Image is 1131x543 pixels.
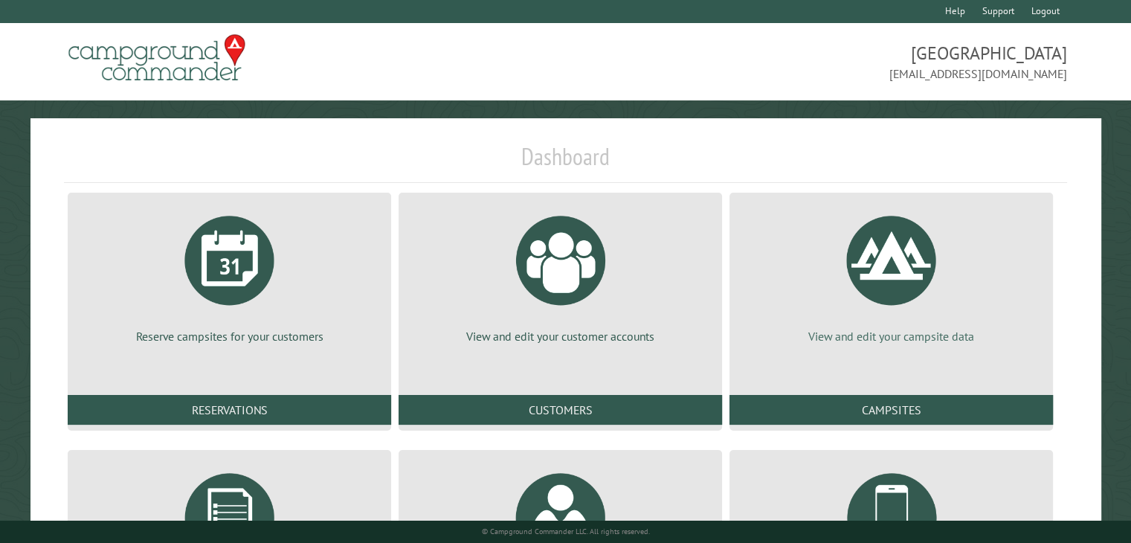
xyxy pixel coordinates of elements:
[747,205,1035,344] a: View and edit your campsite data
[566,41,1067,83] span: [GEOGRAPHIC_DATA] [EMAIL_ADDRESS][DOMAIN_NAME]
[64,142,1067,183] h1: Dashboard
[729,395,1053,425] a: Campsites
[86,328,373,344] p: Reserve campsites for your customers
[68,395,391,425] a: Reservations
[747,328,1035,344] p: View and edit your campsite data
[64,29,250,87] img: Campground Commander
[86,205,373,344] a: Reserve campsites for your customers
[399,395,722,425] a: Customers
[482,527,650,536] small: © Campground Commander LLC. All rights reserved.
[416,205,704,344] a: View and edit your customer accounts
[416,328,704,344] p: View and edit your customer accounts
